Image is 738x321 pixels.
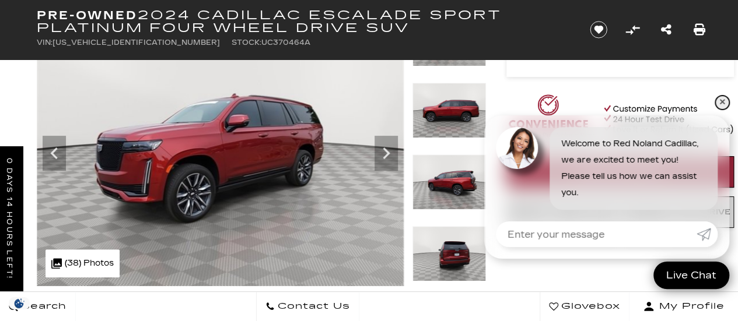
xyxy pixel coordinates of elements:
[653,262,729,289] a: Live Chat
[37,9,571,34] h1: 2024 Cadillac Escalade Sport Platinum Four Wheel Drive SUV
[412,226,486,281] img: Used 2024 Radiant Red Tintcoat Cadillac Sport Platinum image 7
[6,297,33,309] img: Opt-Out Icon
[46,249,120,277] div: (38) Photos
[375,136,398,171] div: Next
[261,38,310,47] span: UC370464A
[37,38,53,47] span: VIN:
[496,221,697,247] input: Enter your message
[540,292,629,321] a: Glovebox
[624,21,641,38] button: Compare Vehicle
[694,22,705,38] a: Print this Pre-Owned 2024 Cadillac Escalade Sport Platinum Four Wheel Drive SUV
[697,221,718,247] a: Submit
[53,38,220,47] span: [US_VEHICLE_IDENTIFICATION_NUMBER]
[18,298,67,315] span: Search
[37,11,404,286] img: Used 2024 Radiant Red Tintcoat Cadillac Sport Platinum image 4
[586,20,611,39] button: Save vehicle
[550,127,718,210] div: Welcome to Red Noland Cadillac, we are excited to meet you! Please tell us how we can assist you.
[412,83,486,138] img: Used 2024 Radiant Red Tintcoat Cadillac Sport Platinum image 5
[629,292,738,321] button: Open user profile menu
[660,269,722,282] span: Live Chat
[37,8,138,22] strong: Pre-Owned
[558,298,620,315] span: Glovebox
[660,22,671,38] a: Share this Pre-Owned 2024 Cadillac Escalade Sport Platinum Four Wheel Drive SUV
[655,298,725,315] span: My Profile
[275,298,350,315] span: Contact Us
[43,136,66,171] div: Previous
[232,38,261,47] span: Stock:
[6,297,33,309] section: Click to Open Cookie Consent Modal
[412,154,486,210] img: Used 2024 Radiant Red Tintcoat Cadillac Sport Platinum image 6
[496,127,538,169] img: Agent profile photo
[256,292,359,321] a: Contact Us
